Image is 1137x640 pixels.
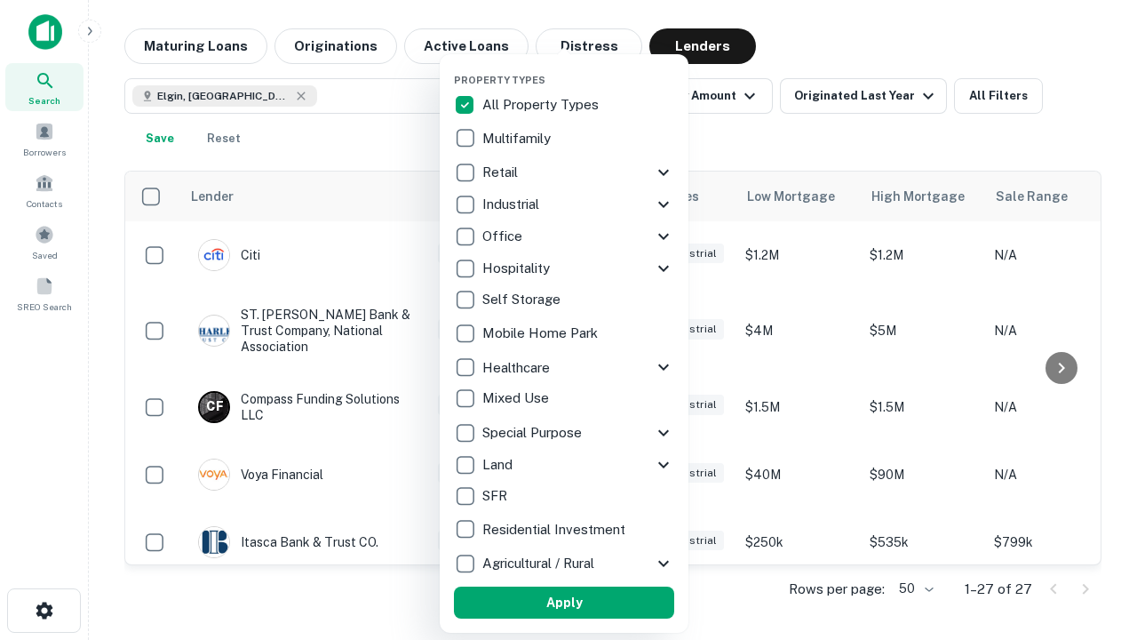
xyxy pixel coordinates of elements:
div: Hospitality [454,252,674,284]
div: Agricultural / Rural [454,548,674,580]
p: Residential Investment [482,519,629,540]
span: Property Types [454,75,545,85]
p: SFR [482,485,511,507]
p: Agricultural / Rural [482,553,598,574]
p: Mobile Home Park [482,323,601,344]
div: Industrial [454,188,674,220]
div: Office [454,220,674,252]
p: Healthcare [482,357,553,379]
iframe: Chat Widget [1048,498,1137,583]
button: Apply [454,587,674,619]
div: Healthcare [454,351,674,383]
div: Special Purpose [454,417,674,449]
p: All Property Types [482,94,602,116]
p: Office [482,226,526,247]
p: Hospitality [482,258,553,279]
p: Special Purpose [482,422,585,444]
div: Land [454,449,674,481]
p: Retail [482,162,521,183]
div: Retail [454,156,674,188]
p: Industrial [482,194,543,215]
p: Multifamily [482,128,554,149]
p: Mixed Use [482,388,553,409]
p: Land [482,454,516,476]
p: Self Storage [482,289,564,310]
